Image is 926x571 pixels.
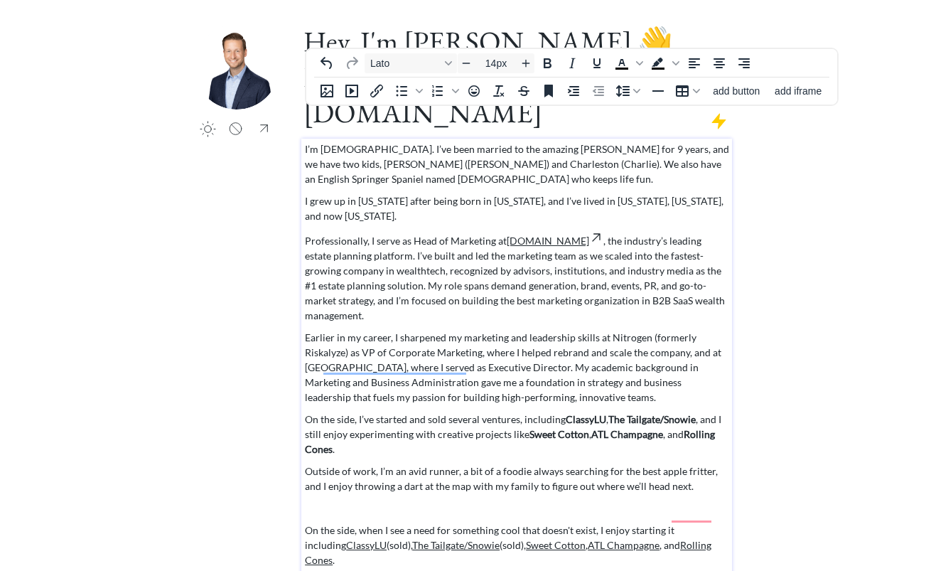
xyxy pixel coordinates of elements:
button: Underline [585,53,609,73]
button: Anchor [537,81,561,101]
button: Align center [707,53,731,73]
p: Outside of work, I’m an avid runner, a bit of a foodie always searching for the best apple fritte... [305,464,729,493]
button: Align right [732,53,756,73]
p: Professionally, I serve as Head of Marketing at , the industry’s leading estate planning platform... [305,230,729,323]
strong: ATL Champagne [591,428,663,440]
button: add video [340,81,364,101]
button: Align left [682,53,706,73]
button: Emojis [462,81,486,101]
button: Increase font size [517,53,534,73]
p: I’m [DEMOGRAPHIC_DATA]. I’ve been married to the amazing [PERSON_NAME] for 9 years, and we have t... [305,142,729,186]
button: Clear formatting [487,81,511,101]
button: Insert image [315,81,339,101]
div: Bullet list [389,81,425,101]
a: The Tailgate/Snowie [412,539,500,551]
strong: The Tailgate/Snowie [608,413,696,425]
span: add button [713,85,760,97]
div: Numbered list [426,81,461,101]
p: On the side, I’ve started and sold several ventures, including , , and I still enjoy experimentin... [305,412,729,457]
span: Lato [370,58,440,69]
p: Earlier in my career, I sharpened my marketing and leadership skills at Nitrogen (formerly Riskal... [305,330,729,405]
button: Undo [315,53,339,73]
a: ATL Champagne [588,539,659,551]
button: add button [706,81,768,101]
button: Strikethrough [512,81,536,101]
button: Increase indent [561,81,586,101]
button: Decrease indent [586,81,610,101]
button: Decrease font size [458,53,475,73]
button: Redo [340,53,364,73]
a: Sweet Cotton [526,539,586,551]
button: Table [671,81,705,101]
p: I grew up in [US_STATE] after being born in [US_STATE], and I’ve lived in [US_STATE], [US_STATE],... [305,193,729,223]
button: Font Lato [365,53,457,73]
span: add iframe [775,85,822,97]
button: Insert/edit link [365,81,389,101]
button: Bold [535,53,559,73]
strong: Sweet Cotton [529,428,589,440]
div: To enrich screen reader interactions, please activate Accessibility in Grammarly extension settings [303,23,730,130]
button: add iframe [768,81,829,101]
div: Background color Black [646,53,682,73]
button: Line height [611,81,645,101]
button: Italic [560,53,584,73]
button: Horizontal line [646,81,670,101]
h1: Hey, I'm [PERSON_NAME] 👋 Head of Marketing at [DOMAIN_NAME] [303,23,730,130]
p: On the side, when I see a need for something cool that doesn't exist, I enjoy starting it includi... [305,523,729,567]
strong: ClassyLU [566,413,606,425]
a: [DOMAIN_NAME] [507,235,603,247]
a: ClassyLU [346,539,387,551]
div: Text color Black [610,53,645,73]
